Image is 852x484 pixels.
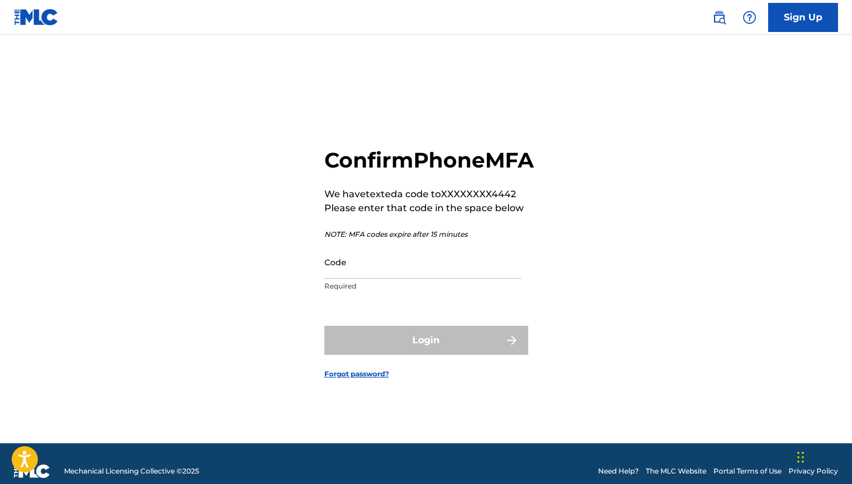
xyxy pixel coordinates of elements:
a: The MLC Website [646,466,706,476]
p: Required [324,281,521,291]
a: Forgot password? [324,369,389,379]
a: Privacy Policy [789,466,838,476]
a: Portal Terms of Use [713,466,782,476]
p: We have texted a code to XXXXXXXX4442 [324,187,534,201]
p: Please enter that code in the space below [324,201,534,215]
img: logo [14,464,50,478]
h2: Confirm Phone MFA [324,147,534,173]
a: Need Help? [598,466,639,476]
img: search [712,10,726,24]
img: help [743,10,756,24]
img: MLC Logo [14,9,59,26]
a: Public Search [708,6,731,29]
p: NOTE: MFA codes expire after 15 minutes [324,229,534,240]
a: Sign Up [768,3,838,32]
div: Help [738,6,761,29]
div: Drag [797,440,804,475]
span: Mechanical Licensing Collective © 2025 [64,466,199,476]
iframe: Chat Widget [794,428,852,484]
